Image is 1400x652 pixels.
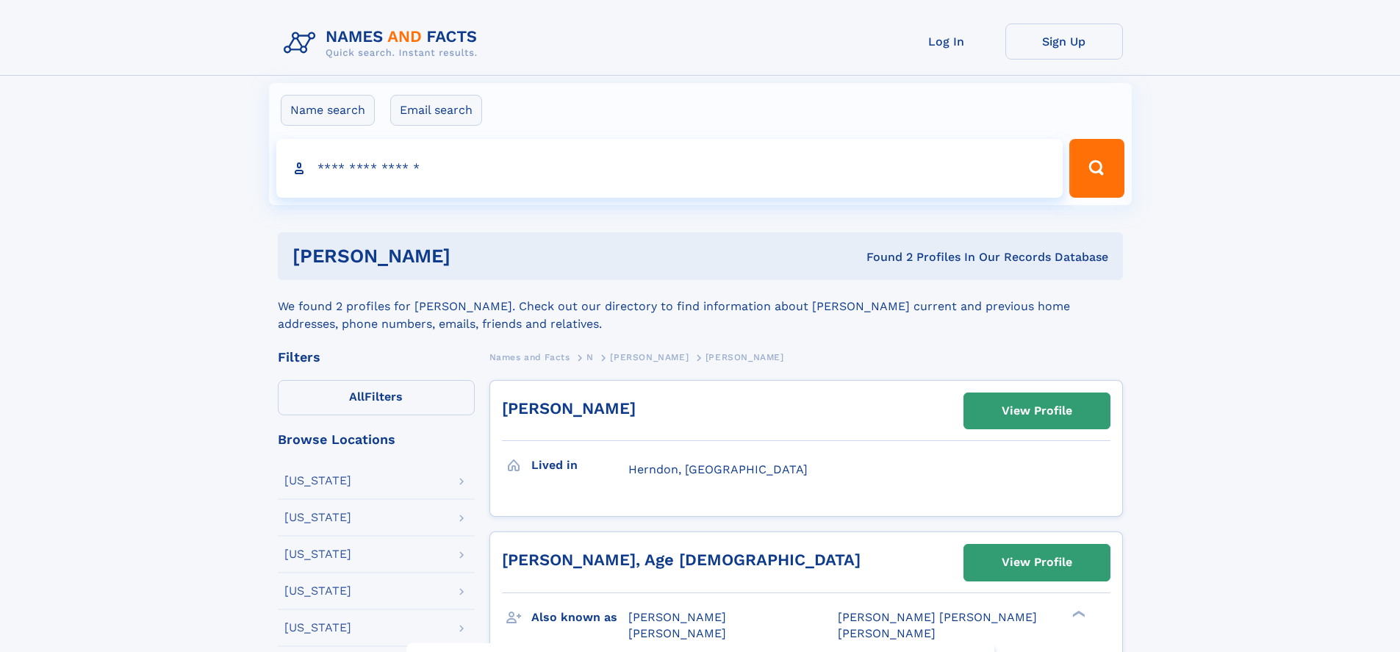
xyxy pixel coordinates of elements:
[284,548,351,560] div: [US_STATE]
[628,462,808,476] span: Herndon, [GEOGRAPHIC_DATA]
[489,348,570,366] a: Names and Facts
[502,551,861,569] a: [PERSON_NAME], Age [DEMOGRAPHIC_DATA]
[278,280,1123,333] div: We found 2 profiles for [PERSON_NAME]. Check out our directory to find information about [PERSON_...
[1069,139,1124,198] button: Search Button
[531,453,628,478] h3: Lived in
[278,24,489,63] img: Logo Names and Facts
[706,352,784,362] span: [PERSON_NAME]
[964,545,1110,580] a: View Profile
[628,626,726,640] span: [PERSON_NAME]
[838,610,1037,624] span: [PERSON_NAME] [PERSON_NAME]
[610,348,689,366] a: [PERSON_NAME]
[284,622,351,634] div: [US_STATE]
[390,95,482,126] label: Email search
[964,393,1110,429] a: View Profile
[628,610,726,624] span: [PERSON_NAME]
[1002,394,1072,428] div: View Profile
[278,380,475,415] label: Filters
[284,585,351,597] div: [US_STATE]
[1069,609,1086,618] div: ❯
[349,390,365,404] span: All
[276,139,1063,198] input: search input
[531,605,628,630] h3: Also known as
[888,24,1005,60] a: Log In
[1005,24,1123,60] a: Sign Up
[281,95,375,126] label: Name search
[610,352,689,362] span: [PERSON_NAME]
[284,475,351,487] div: [US_STATE]
[278,351,475,364] div: Filters
[586,352,594,362] span: N
[284,512,351,523] div: [US_STATE]
[502,399,636,418] a: [PERSON_NAME]
[292,247,658,265] h1: [PERSON_NAME]
[1002,545,1072,579] div: View Profile
[278,433,475,446] div: Browse Locations
[658,249,1108,265] div: Found 2 Profiles In Our Records Database
[838,626,936,640] span: [PERSON_NAME]
[586,348,594,366] a: N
